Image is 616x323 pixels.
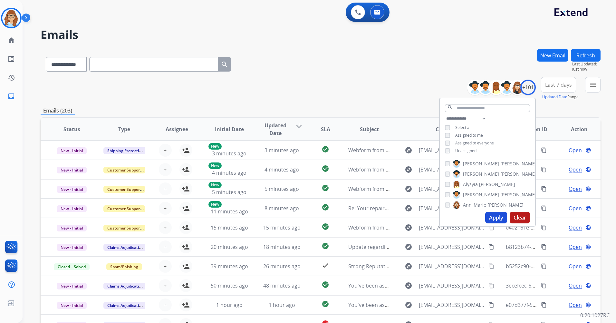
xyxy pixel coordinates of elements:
[405,146,412,154] mat-icon: explore
[447,104,453,110] mat-icon: search
[545,83,572,86] span: Last 7 days
[585,283,591,289] mat-icon: language
[57,283,87,289] span: New - Initial
[159,240,172,253] button: +
[541,167,547,172] mat-icon: content_copy
[265,205,299,212] span: 8 minutes ago
[419,243,485,251] span: [EMAIL_ADDRESS][DOMAIN_NAME]
[500,191,536,198] span: [PERSON_NAME]
[103,283,148,289] span: Claims Adjudication
[57,205,87,212] span: New - Initial
[7,93,15,100] mat-icon: inbox
[295,122,303,129] mat-icon: arrow_downward
[360,125,379,133] span: Subject
[405,301,412,309] mat-icon: explore
[488,263,494,269] mat-icon: content_copy
[164,243,167,251] span: +
[54,263,90,270] span: Closed – Solved
[488,302,494,308] mat-icon: content_copy
[348,185,494,192] span: Webform from [EMAIL_ADDRESS][DOMAIN_NAME] on [DATE]
[164,224,167,231] span: +
[500,161,536,167] span: [PERSON_NAME]
[182,146,190,154] mat-icon: person_add
[322,300,329,308] mat-icon: check_circle
[103,147,148,154] span: Shipping Protection
[57,244,87,251] span: New - Initial
[510,212,530,223] button: Clear
[103,167,145,173] span: Customer Support
[164,146,167,154] span: +
[541,205,547,211] mat-icon: content_copy
[419,224,485,231] span: [EMAIL_ADDRESS][DOMAIN_NAME]
[541,283,547,289] mat-icon: content_copy
[322,203,329,211] mat-icon: check_circle
[348,205,458,212] span: Re: Your repaired product is ready for pickup
[488,225,494,230] mat-icon: content_copy
[322,281,329,289] mat-icon: check_circle
[103,186,145,193] span: Customer Support
[159,299,172,311] button: +
[506,243,606,250] span: b8123b74-17a3-4e3a-bb54-8ce86e7c5486
[164,282,167,289] span: +
[57,147,87,154] span: New - Initial
[405,204,412,212] mat-icon: explore
[265,147,299,154] span: 3 minutes ago
[506,224,604,231] span: 0402161e-9927-42a1-840f-481d40e665bc
[419,262,485,270] span: [EMAIL_ADDRESS][DOMAIN_NAME]
[463,161,499,167] span: [PERSON_NAME]
[541,263,547,269] mat-icon: content_copy
[585,147,591,153] mat-icon: language
[7,74,15,82] mat-icon: history
[541,225,547,230] mat-icon: content_copy
[208,143,222,150] p: New
[211,243,248,250] span: 20 minutes ago
[419,301,485,309] span: [EMAIL_ADDRESS][DOMAIN_NAME]
[216,301,243,308] span: 1 hour ago
[265,185,299,192] span: 5 minutes ago
[405,185,412,193] mat-icon: explore
[211,263,248,270] span: 39 minutes ago
[348,166,494,173] span: Webform from [EMAIL_ADDRESS][DOMAIN_NAME] on [DATE]
[164,166,167,173] span: +
[269,301,295,308] span: 1 hour ago
[569,185,582,193] span: Open
[463,202,486,208] span: Ann_Marie
[215,125,244,133] span: Initial Date
[159,260,172,273] button: +
[159,279,172,292] button: +
[164,262,167,270] span: +
[455,132,483,138] span: Assigned to me
[541,302,547,308] mat-icon: content_copy
[506,301,603,308] span: e07d377f-5915-4acd-8205-c68b905f3851
[419,282,485,289] span: [EMAIL_ADDRESS][DOMAIN_NAME]
[182,243,190,251] mat-icon: person_add
[212,169,246,176] span: 4 minutes ago
[419,166,485,173] span: [EMAIL_ADDRESS][DOMAIN_NAME]
[265,166,299,173] span: 4 minutes ago
[479,181,515,188] span: [PERSON_NAME]
[455,148,476,153] span: Unassigned
[569,204,582,212] span: Open
[541,186,547,192] mat-icon: content_copy
[182,262,190,270] mat-icon: person_add
[569,262,582,270] span: Open
[164,185,167,193] span: +
[548,118,601,141] th: Action
[569,166,582,173] span: Open
[322,145,329,153] mat-icon: check_circle
[348,243,594,250] span: Update regarding your fulfillment method for Service Order: 76c3ea45-0d29-460a-a97c-754bc3c46c69
[463,191,499,198] span: [PERSON_NAME]
[182,224,190,231] mat-icon: person_add
[500,171,536,177] span: [PERSON_NAME]
[57,225,87,231] span: New - Initial
[348,147,494,154] span: Webform from [EMAIL_ADDRESS][DOMAIN_NAME] on [DATE]
[7,36,15,44] mat-icon: home
[322,165,329,172] mat-icon: check_circle
[164,204,167,212] span: +
[585,302,591,308] mat-icon: language
[159,221,172,234] button: +
[506,263,600,270] span: b5252c90-d4fc-4a54-83ef-63f37b7fee13
[506,282,604,289] span: 3ecefcec-670e-4ddb-8583-19cad3cb6826
[569,243,582,251] span: Open
[159,182,172,195] button: +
